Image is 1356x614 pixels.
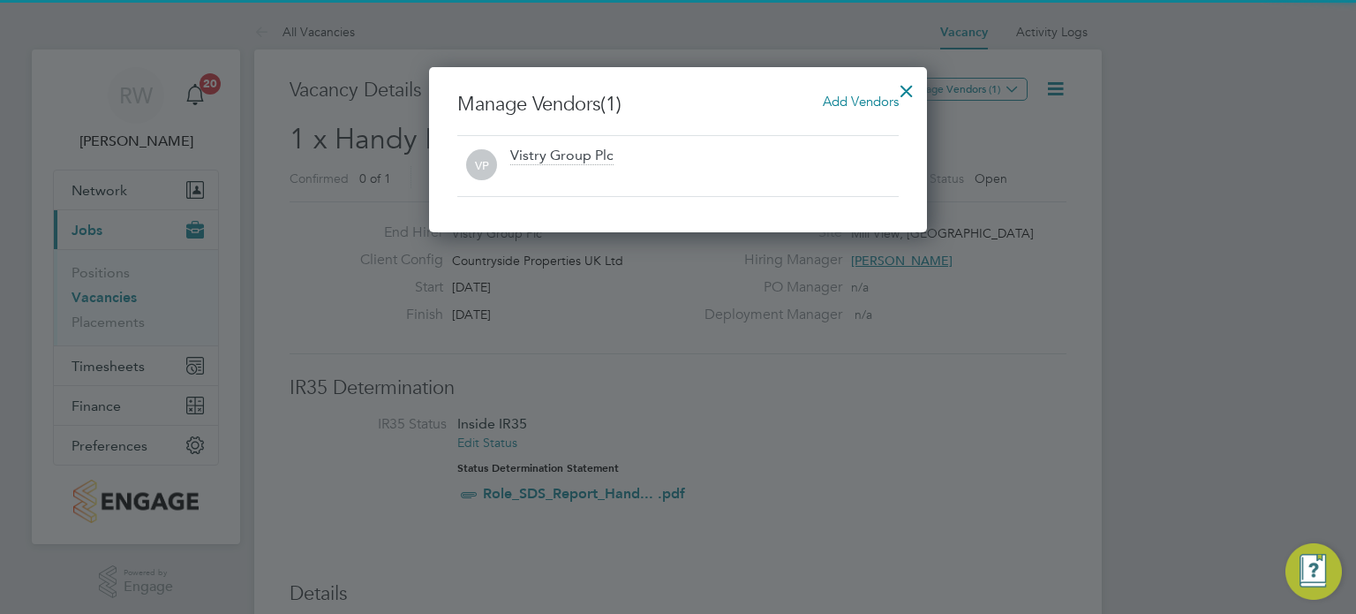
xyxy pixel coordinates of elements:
[466,150,497,181] span: VP
[823,93,899,110] span: Add Vendors
[600,92,621,116] span: (1)
[510,147,614,166] div: Vistry Group Plc
[1285,543,1342,600] button: Engage Resource Center
[457,92,899,117] h3: Manage Vendors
